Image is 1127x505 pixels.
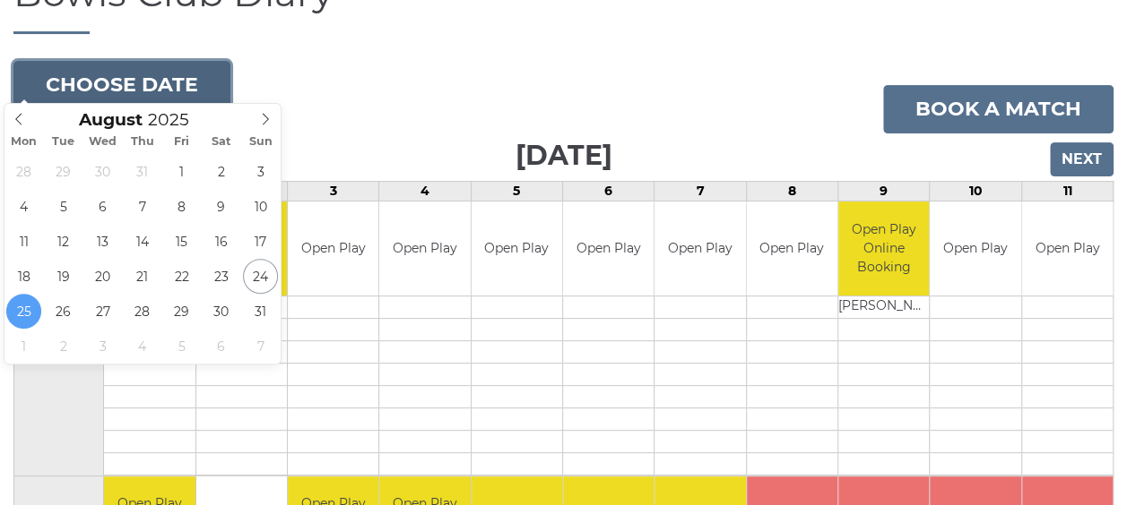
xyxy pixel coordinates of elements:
span: August 24, 2025 [243,259,278,294]
span: August 18, 2025 [6,259,41,294]
span: Mon [4,136,44,148]
span: August 27, 2025 [85,294,120,329]
span: September 4, 2025 [125,329,160,364]
span: August 7, 2025 [125,189,160,224]
input: Scroll to increment [143,109,212,130]
span: August 12, 2025 [46,224,81,259]
td: Open Play Online Booking [838,201,929,295]
span: July 30, 2025 [85,154,120,189]
span: August 22, 2025 [164,259,199,294]
td: Open Play [655,201,745,295]
td: 11 [1021,182,1113,201]
span: August 9, 2025 [204,189,238,224]
span: August 30, 2025 [204,294,238,329]
span: August 1, 2025 [164,154,199,189]
span: Sat [202,136,241,148]
td: Open Play [563,201,654,295]
span: September 3, 2025 [85,329,120,364]
td: Open Play [472,201,562,295]
input: Next [1050,142,1114,176]
button: Choose date [13,61,230,109]
span: September 6, 2025 [204,329,238,364]
span: September 1, 2025 [6,329,41,364]
span: August 10, 2025 [243,189,278,224]
span: September 5, 2025 [164,329,199,364]
td: 8 [746,182,837,201]
span: August 25, 2025 [6,294,41,329]
span: August 14, 2025 [125,224,160,259]
span: Wed [83,136,123,148]
td: 9 [837,182,929,201]
span: Sun [241,136,281,148]
span: September 2, 2025 [46,329,81,364]
span: August 23, 2025 [204,259,238,294]
span: August 13, 2025 [85,224,120,259]
td: 3 [287,182,378,201]
span: August 6, 2025 [85,189,120,224]
td: 7 [655,182,746,201]
td: 6 [562,182,654,201]
span: August 20, 2025 [85,259,120,294]
span: August 3, 2025 [243,154,278,189]
span: August 4, 2025 [6,189,41,224]
td: Open Play [930,201,1020,295]
td: [PERSON_NAME] [838,295,929,318]
span: Thu [123,136,162,148]
td: 10 [930,182,1021,201]
span: July 31, 2025 [125,154,160,189]
span: August 8, 2025 [164,189,199,224]
span: August 31, 2025 [243,294,278,329]
span: July 28, 2025 [6,154,41,189]
td: Open Play [288,201,378,295]
span: Scroll to increment [79,112,143,129]
span: August 5, 2025 [46,189,81,224]
td: 4 [379,182,471,201]
span: August 26, 2025 [46,294,81,329]
span: August 16, 2025 [204,224,238,259]
span: Tue [44,136,83,148]
td: Open Play [1022,201,1113,295]
td: Open Play [379,201,470,295]
span: August 19, 2025 [46,259,81,294]
span: August 28, 2025 [125,294,160,329]
td: 5 [471,182,562,201]
td: Open Play [747,201,837,295]
span: July 29, 2025 [46,154,81,189]
a: Book a match [883,85,1114,133]
span: August 15, 2025 [164,224,199,259]
span: August 21, 2025 [125,259,160,294]
span: August 11, 2025 [6,224,41,259]
span: August 17, 2025 [243,224,278,259]
span: Fri [162,136,202,148]
span: August 2, 2025 [204,154,238,189]
span: September 7, 2025 [243,329,278,364]
span: August 29, 2025 [164,294,199,329]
